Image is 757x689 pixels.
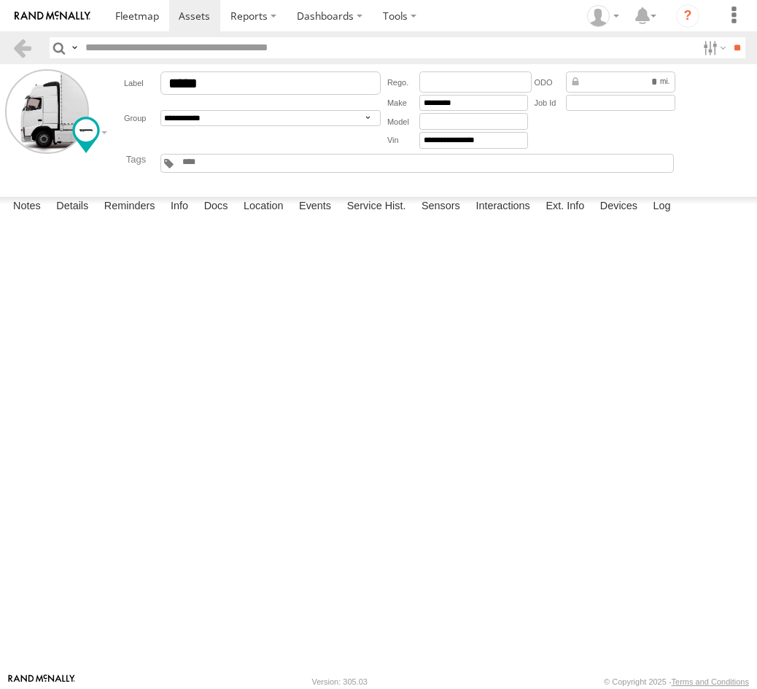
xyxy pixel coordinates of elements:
label: Docs [197,197,236,217]
label: Search Query [69,37,80,58]
img: rand-logo.svg [15,11,90,21]
label: Ext. Info [538,197,591,217]
a: Back to previous Page [12,37,33,58]
div: Version: 305.03 [312,677,368,686]
div: Change Map Icon [72,117,100,153]
i: ? [676,4,699,28]
label: Devices [593,197,645,217]
a: Visit our Website [8,674,75,689]
label: Reminders [97,197,163,217]
div: Josue Jimenez [582,5,624,27]
label: Notes [6,197,48,217]
div: © Copyright 2025 - [604,677,749,686]
label: Search Filter Options [697,37,729,58]
label: Details [49,197,96,217]
label: Location [236,197,291,217]
label: Log [646,197,678,217]
label: Sensors [414,197,467,217]
label: Events [292,197,338,217]
label: Info [163,197,195,217]
div: Data from Vehicle CANbus [566,71,675,93]
a: Terms and Conditions [672,677,749,686]
label: Interactions [468,197,537,217]
label: Service Hist. [340,197,414,217]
